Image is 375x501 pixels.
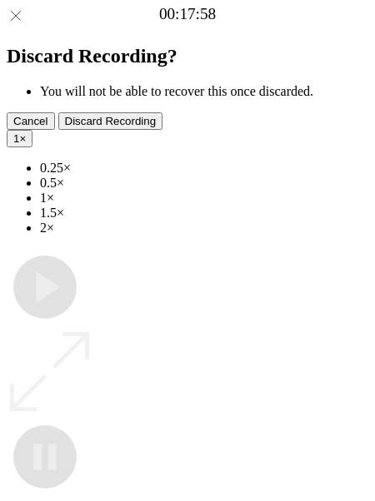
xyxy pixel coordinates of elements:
[40,206,368,221] li: 1.5×
[58,112,163,130] button: Discard Recording
[7,112,55,130] button: Cancel
[13,132,19,145] span: 1
[40,221,368,236] li: 2×
[40,161,368,176] li: 0.25×
[40,176,368,191] li: 0.5×
[7,45,368,67] h2: Discard Recording?
[40,84,368,99] li: You will not be able to recover this once discarded.
[7,130,32,147] button: 1×
[40,191,368,206] li: 1×
[159,5,216,23] a: 00:17:58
